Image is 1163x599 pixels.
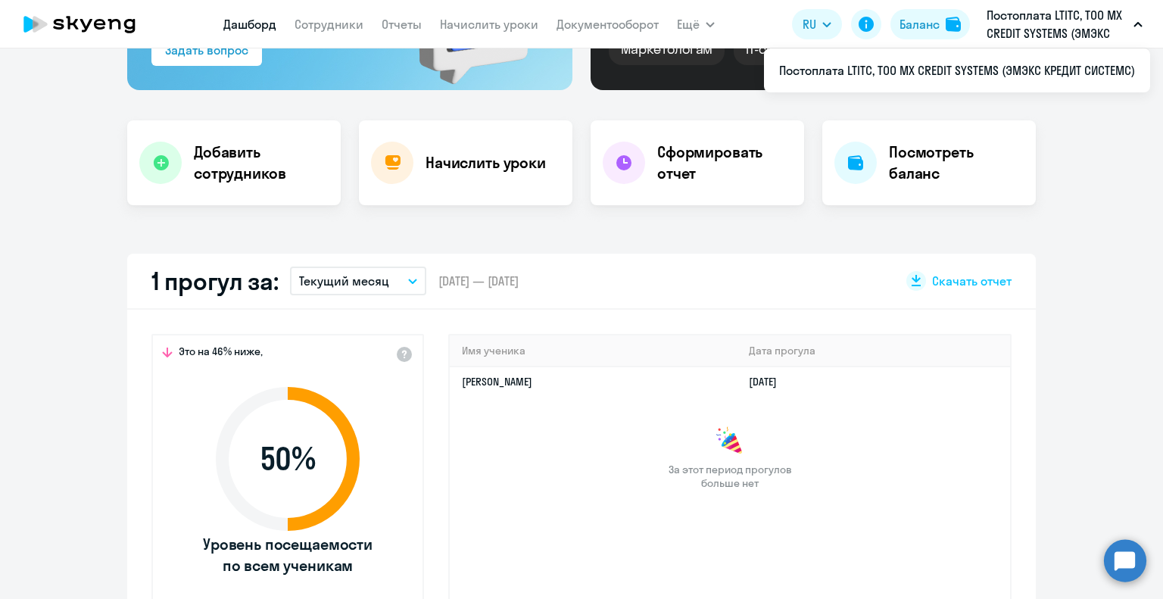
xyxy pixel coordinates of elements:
[201,534,375,576] span: Уровень посещаемости по всем ученикам
[749,375,789,388] a: [DATE]
[715,426,745,457] img: congrats
[946,17,961,32] img: balance
[677,9,715,39] button: Ещё
[900,15,940,33] div: Баланс
[609,33,725,65] div: Маркетологам
[295,17,363,32] a: Сотрудники
[179,345,263,363] span: Это на 46% ниже,
[890,9,970,39] button: Балансbalance
[462,375,532,388] a: [PERSON_NAME]
[677,15,700,33] span: Ещё
[438,273,519,289] span: [DATE] — [DATE]
[223,17,276,32] a: Дашборд
[889,142,1024,184] h4: Посмотреть баланс
[734,33,864,65] div: IT-специалистам
[764,48,1150,92] ul: Ещё
[151,36,262,66] button: Задать вопрос
[165,41,248,59] div: Задать вопрос
[979,6,1150,42] button: Постоплата LTITC, ТОО MX CREDIT SYSTEMS (ЭМЭКС КРЕДИТ СИСТЕМС)
[737,335,1010,367] th: Дата прогула
[151,266,278,296] h2: 1 прогул за:
[987,6,1127,42] p: Постоплата LTITC, ТОО MX CREDIT SYSTEMS (ЭМЭКС КРЕДИТ СИСТЕМС)
[201,441,375,477] span: 50 %
[382,17,422,32] a: Отчеты
[932,273,1012,289] span: Скачать отчет
[450,335,737,367] th: Имя ученика
[666,463,794,490] span: За этот период прогулов больше нет
[426,152,546,173] h4: Начислить уроки
[194,142,329,184] h4: Добавить сотрудников
[299,272,389,290] p: Текущий месяц
[803,15,816,33] span: RU
[440,17,538,32] a: Начислить уроки
[657,142,792,184] h4: Сформировать отчет
[792,9,842,39] button: RU
[290,267,426,295] button: Текущий месяц
[557,17,659,32] a: Документооборот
